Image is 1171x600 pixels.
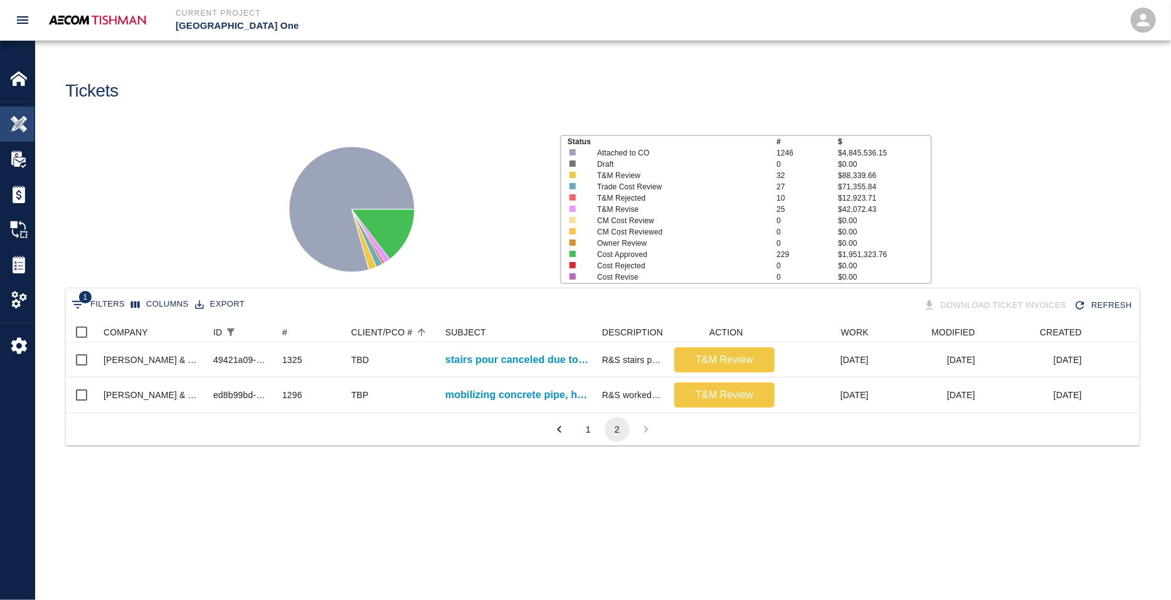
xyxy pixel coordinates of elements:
p: $0.00 [838,226,930,238]
a: mobilizing concrete pipe, hoses and hardware and start assembly and tending concrete pump, mixing... [445,387,590,403]
p: Status [568,136,776,147]
div: 49421a09-a56b-4e95-800f-4701643ff6df [213,354,270,366]
button: Show filters [68,295,128,315]
div: TBD [351,354,369,366]
div: COMPANY [97,322,207,342]
p: $1,951,323.76 [838,249,930,260]
p: T&M Rejected [597,192,759,204]
div: # [282,322,287,342]
div: Roger & Sons Concrete [103,389,201,401]
div: ID [213,322,222,342]
p: Cost Revise [597,271,759,283]
button: open drawer [8,5,38,35]
p: 0 [776,238,838,249]
div: [DATE] [781,342,875,377]
p: Current Project [176,8,654,19]
div: 1 active filter [222,324,240,341]
p: 229 [776,249,838,260]
p: Cost Approved [597,249,759,260]
p: 0 [776,226,838,238]
p: T&M Review [679,387,770,403]
button: Refresh [1071,295,1137,317]
div: MODIFIED [875,322,982,342]
div: CREATED [982,322,1088,342]
button: page 2 [605,417,630,442]
p: 25 [776,204,838,215]
div: CLIENT/PCO # [345,322,439,342]
div: DESCRIPTION [602,322,663,342]
p: Draft [597,159,759,170]
div: ed8b99bd-b8e4-402f-854f-fb960e1abf5b [213,389,270,401]
p: $0.00 [838,215,930,226]
div: [DATE] [781,377,875,413]
p: $42,072.43 [838,204,930,215]
p: 10 [776,192,838,204]
a: stairs pour canceled due to treads not being cut. Staircase #12 level #1 to #0 [445,352,590,367]
p: $0.00 [838,238,930,249]
div: Tickets download in groups of 15 [921,295,1072,317]
div: CLIENT/PCO # [351,322,413,342]
div: MODIFIED [931,322,975,342]
p: 0 [776,215,838,226]
p: Trade Cost Review [597,181,759,192]
div: ACTION [709,322,743,342]
p: T&M Review [679,352,770,367]
p: Attached to CO [597,147,759,159]
div: WORK [841,322,869,342]
button: Sort [413,324,430,341]
button: Select columns [128,295,192,314]
p: 32 [776,170,838,181]
div: WORK [781,322,875,342]
p: $0.00 [838,271,930,283]
button: Show filters [222,324,240,341]
p: CM Cost Reviewed [597,226,759,238]
div: CREATED [1040,322,1082,342]
div: [DATE] [875,377,982,413]
button: Go to previous page [547,417,572,442]
div: R&S stairs pour canceled due to treads not being cut. Staircase #12 level #1 to #0 Breakdown: 1 m... [602,354,662,366]
div: TBP [351,389,369,401]
div: [DATE] [875,342,982,377]
div: ID [207,322,276,342]
p: $0.00 [838,260,930,271]
div: 1325 [282,354,302,366]
button: Go to page 1 [576,417,601,442]
p: Cost Rejected [597,260,759,271]
div: SUBJECT [445,322,486,342]
div: ACTION [668,322,781,342]
p: 0 [776,271,838,283]
p: CM Cost Review [597,215,759,226]
button: Sort [240,324,257,341]
div: Roger & Sons Concrete [103,354,201,366]
p: T&M Review [597,170,759,181]
p: $71,355.84 [838,181,930,192]
p: $0.00 [838,159,930,170]
div: [DATE] [982,377,1088,413]
div: DESCRIPTION [596,322,668,342]
p: $ [838,136,930,147]
div: SUBJECT [439,322,596,342]
div: COMPANY [103,322,148,342]
iframe: Chat Widget [1108,540,1171,600]
div: Refresh the list [1071,295,1137,317]
p: $88,339.66 [838,170,930,181]
div: [DATE] [982,342,1088,377]
p: T&M Revise [597,204,759,215]
nav: pagination navigation [545,417,660,442]
p: # [776,136,838,147]
div: R&S worked on mobilizing concrete pipe, hoses and hardware and start assembly and tending concret... [602,389,662,401]
img: AECOM Tishman [45,11,151,29]
p: 0 [776,260,838,271]
p: $4,845,536.15 [838,147,930,159]
p: 1246 [776,147,838,159]
p: 0 [776,159,838,170]
button: Export [192,295,248,314]
p: [GEOGRAPHIC_DATA] One [176,19,654,33]
div: # [276,322,345,342]
span: 1 [79,291,92,303]
p: $12,923.71 [838,192,930,204]
div: 1296 [282,389,302,401]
